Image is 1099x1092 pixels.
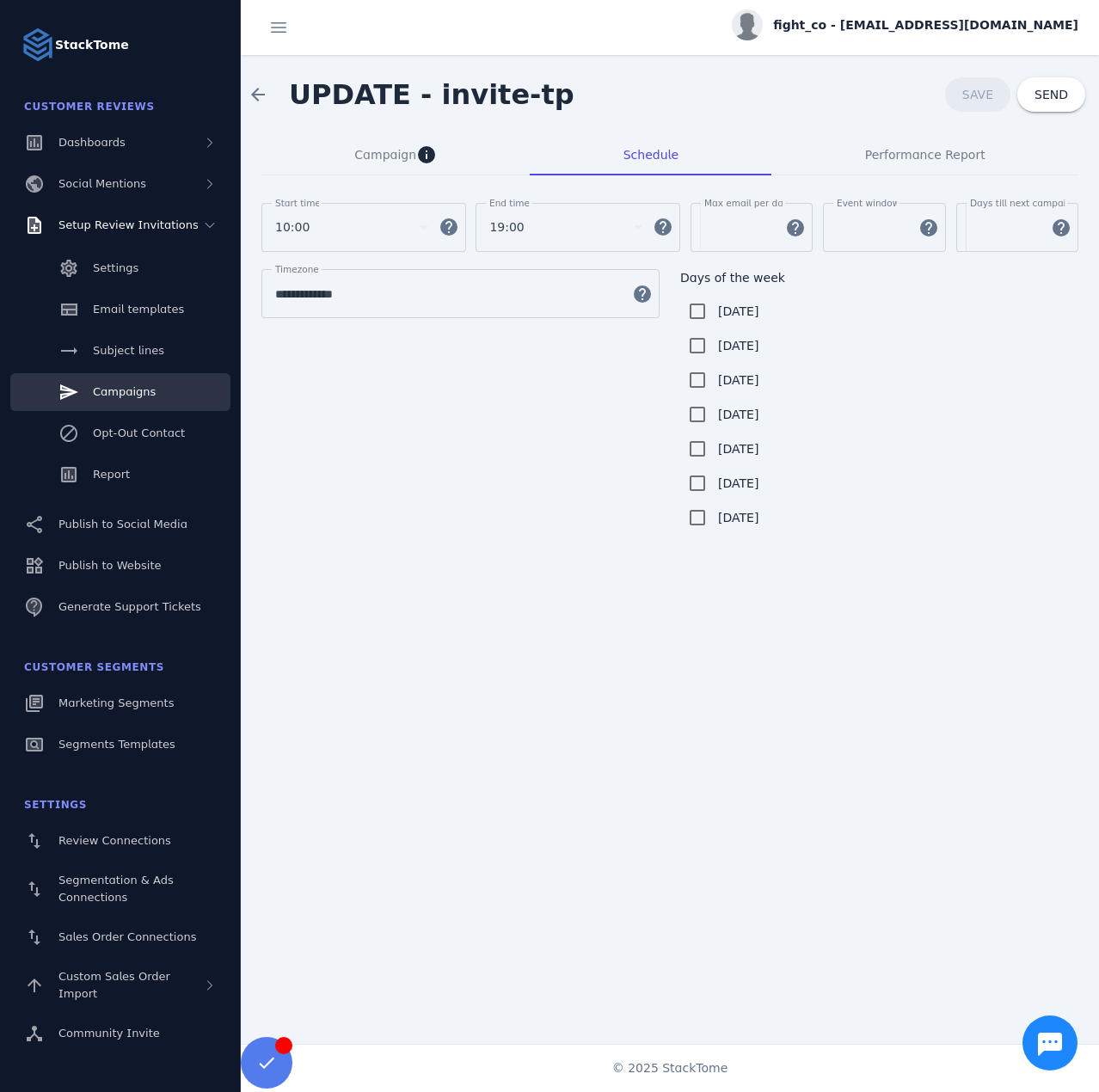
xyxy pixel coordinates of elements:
[58,1027,160,1040] span: Community Invite
[10,918,230,956] a: Sales Order Connections
[623,149,678,161] span: Schedule
[289,78,574,111] span: UPDATE - invite-tp
[10,291,230,328] a: Email templates
[1035,89,1068,101] span: SEND
[10,588,230,626] a: Generate Support Tickets
[24,661,164,673] span: Customer Segments
[489,217,524,237] span: 19:00
[715,507,758,528] label: [DATE]
[10,414,230,452] a: Opt-Out Contact
[10,547,230,585] a: Publish to Website
[10,506,230,543] a: Publish to Social Media
[58,218,199,231] span: Setup Review Invitations
[732,9,763,40] img: profile.jpg
[93,385,156,398] span: Campaigns
[24,799,87,811] span: Settings
[489,198,530,208] mat-label: End time
[93,303,184,316] span: Email templates
[93,344,164,357] span: Subject lines
[612,1059,728,1077] span: © 2025 StackTome
[715,335,758,356] label: [DATE]
[10,684,230,722] a: Marketing Segments
[837,198,899,208] mat-label: Event window
[715,404,758,425] label: [DATE]
[10,332,230,370] a: Subject lines
[704,198,789,208] mat-label: Max email per day
[24,101,155,113] span: Customer Reviews
[93,261,138,274] span: Settings
[275,284,622,304] input: TimeZone
[10,1015,230,1052] a: Community Invite
[10,726,230,764] a: Segments Templates
[10,373,230,411] a: Campaigns
[715,301,758,322] label: [DATE]
[354,149,416,161] span: Campaign
[275,198,321,208] mat-label: Start time
[10,863,230,915] a: Segmentation & Ads Connections
[10,456,230,494] a: Report
[58,970,170,1000] span: Custom Sales Order Import
[58,696,174,709] span: Marketing Segments
[58,738,175,751] span: Segments Templates
[732,9,1078,40] button: fight_co - [EMAIL_ADDRESS][DOMAIN_NAME]
[680,271,785,285] mat-label: Days of the week
[55,36,129,54] strong: StackTome
[93,468,130,481] span: Report
[715,473,758,494] label: [DATE]
[58,136,126,149] span: Dashboards
[58,834,171,847] span: Review Connections
[21,28,55,62] img: Logo image
[715,370,758,390] label: [DATE]
[58,177,146,190] span: Social Mentions
[275,264,319,274] mat-label: Timezone
[773,16,1078,34] span: fight_co - [EMAIL_ADDRESS][DOMAIN_NAME]
[1017,77,1085,112] button: SEND
[58,518,187,531] span: Publish to Social Media
[58,874,174,904] span: Segmentation & Ads Connections
[58,930,196,943] span: Sales Order Connections
[865,149,985,161] span: Performance Report
[10,822,230,860] a: Review Connections
[715,439,758,459] label: [DATE]
[275,217,310,237] span: 10:00
[58,600,201,613] span: Generate Support Tickets
[416,144,437,165] mat-icon: info
[10,249,230,287] a: Settings
[93,426,185,439] span: Opt-Out Contact
[58,559,161,572] span: Publish to Website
